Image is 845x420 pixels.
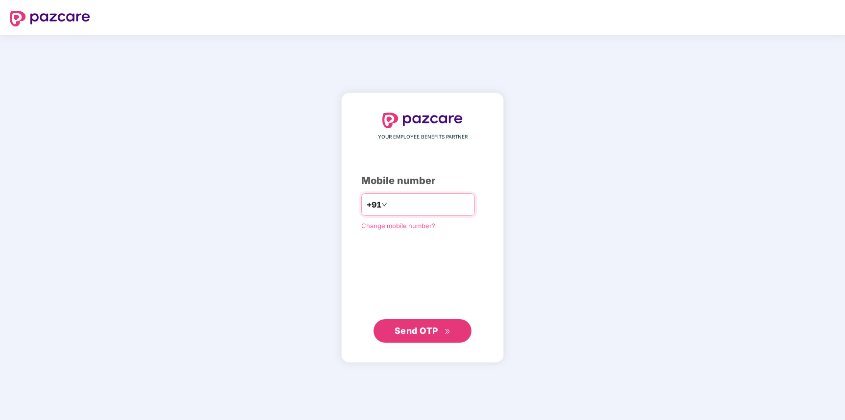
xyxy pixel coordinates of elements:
[395,326,438,336] span: Send OTP
[381,202,387,208] span: down
[382,113,463,128] img: logo
[361,222,435,230] a: Change mobile number?
[378,133,468,141] span: YOUR EMPLOYEE BENEFITS PARTNER
[367,199,381,211] span: +91
[445,328,451,335] span: double-right
[374,319,471,343] button: Send OTPdouble-right
[10,11,90,26] img: logo
[361,173,484,188] div: Mobile number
